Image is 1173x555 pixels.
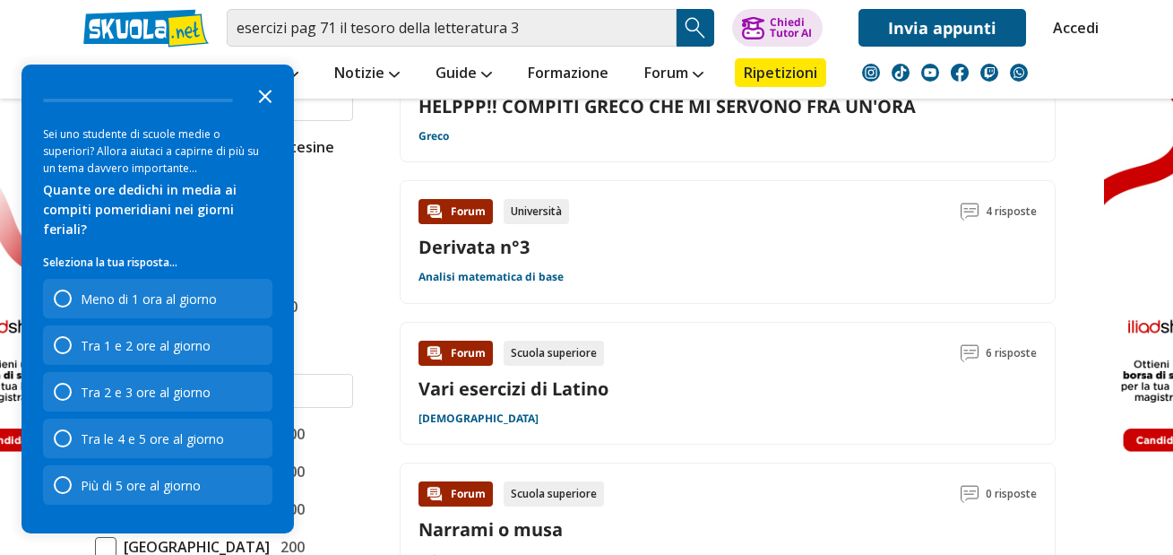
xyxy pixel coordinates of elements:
a: Narrami o musa [418,517,563,542]
a: HELPPP!! COMPITI GRECO CHE MI SERVONO FRA UN'ORA [418,94,916,118]
div: Forum [418,199,493,224]
button: ChiediTutor AI [732,9,823,47]
div: Survey [22,65,294,533]
div: Quante ore dedichi in media ai compiti pomeridiani nei giorni feriali? [43,180,272,239]
a: Forum [640,58,708,91]
img: Forum contenuto [426,344,444,362]
div: Tra 2 e 3 ore al giorno [81,384,211,401]
a: Invia appunti [858,9,1026,47]
div: Tra 2 e 3 ore al giorno [43,372,272,412]
button: Close the survey [247,77,283,113]
img: Cerca appunti, riassunti o versioni [682,14,709,41]
div: Tra 1 e 2 ore al giorno [81,337,211,354]
div: Tra 1 e 2 ore al giorno [43,325,272,365]
input: Cerca appunti, riassunti o versioni [227,9,677,47]
a: Guide [431,58,496,91]
div: Forum [418,341,493,366]
img: twitch [980,64,998,82]
a: Ripetizioni [735,58,826,87]
img: Forum contenuto [426,203,444,221]
div: Più di 5 ore al giorno [81,477,201,494]
div: Meno di 1 ora al giorno [43,279,272,318]
img: youtube [921,64,939,82]
img: instagram [862,64,880,82]
a: Appunti [222,58,303,91]
div: Più di 5 ore al giorno [43,465,272,505]
a: Derivata n°3 [418,235,530,259]
div: Tra le 4 e 5 ore al giorno [43,419,272,458]
img: tiktok [892,64,910,82]
div: Tra le 4 e 5 ore al giorno [81,430,224,447]
img: Forum contenuto [426,485,444,503]
a: Formazione [523,58,613,91]
div: Forum [418,481,493,507]
a: Greco [418,129,449,143]
span: 4 risposte [986,199,1037,224]
a: Vari esercizi di Latino [418,377,608,401]
span: 6 risposte [986,341,1037,366]
a: Analisi matematica di base [418,270,564,284]
div: Università [504,199,569,224]
button: Search Button [677,9,714,47]
div: Sei uno studente di scuole medie o superiori? Allora aiutaci a capirne di più su un tema davvero ... [43,126,272,177]
span: 0 risposte [986,481,1037,507]
a: Accedi [1053,9,1091,47]
div: Chiedi Tutor AI [770,17,812,39]
div: Meno di 1 ora al giorno [81,291,217,308]
img: facebook [951,64,969,82]
img: Commenti lettura [961,203,979,221]
div: Scuola superiore [504,341,604,366]
a: Notizie [330,58,404,91]
img: Commenti lettura [961,344,979,362]
img: Commenti lettura [961,485,979,503]
p: Seleziona la tua risposta... [43,254,272,272]
a: [DEMOGRAPHIC_DATA] [418,412,539,426]
div: Scuola superiore [504,481,604,507]
img: WhatsApp [1010,64,1028,82]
